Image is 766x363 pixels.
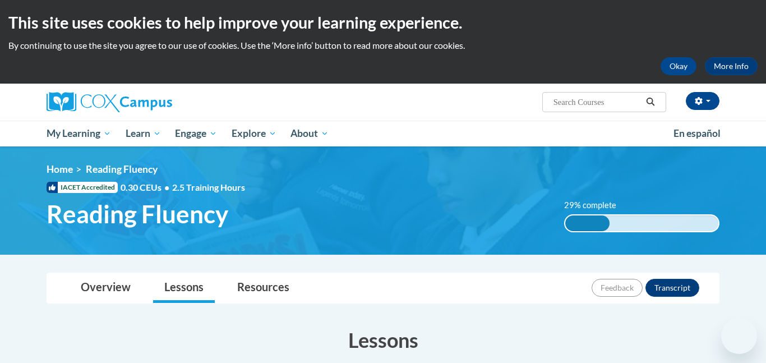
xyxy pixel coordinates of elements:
[226,273,301,303] a: Resources
[70,273,142,303] a: Overview
[47,127,111,140] span: My Learning
[172,182,245,192] span: 2.5 Training Hours
[39,121,118,146] a: My Learning
[86,163,158,175] span: Reading Fluency
[47,92,260,112] a: Cox Campus
[592,279,643,297] button: Feedback
[47,199,228,229] span: Reading Fluency
[168,121,224,146] a: Engage
[673,127,721,139] span: En español
[666,122,728,145] a: En español
[721,318,757,354] iframe: Button to launch messaging window
[126,127,161,140] span: Learn
[8,39,758,52] p: By continuing to use the site you agree to our use of cookies. Use the ‘More info’ button to read...
[224,121,284,146] a: Explore
[565,215,610,231] div: 29% complete
[284,121,336,146] a: About
[47,92,172,112] img: Cox Campus
[686,92,719,110] button: Account Settings
[121,181,172,194] span: 0.30 CEUs
[642,95,659,109] button: Search
[8,11,758,34] h2: This site uses cookies to help improve your learning experience.
[290,127,329,140] span: About
[552,95,642,109] input: Search Courses
[47,182,118,193] span: IACET Accredited
[705,57,758,75] a: More Info
[661,57,696,75] button: Okay
[118,121,168,146] a: Learn
[47,326,719,354] h3: Lessons
[153,273,215,303] a: Lessons
[164,182,169,192] span: •
[564,199,629,212] label: 29% complete
[232,127,276,140] span: Explore
[175,127,217,140] span: Engage
[645,279,699,297] button: Transcript
[30,121,736,146] div: Main menu
[47,163,73,175] a: Home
